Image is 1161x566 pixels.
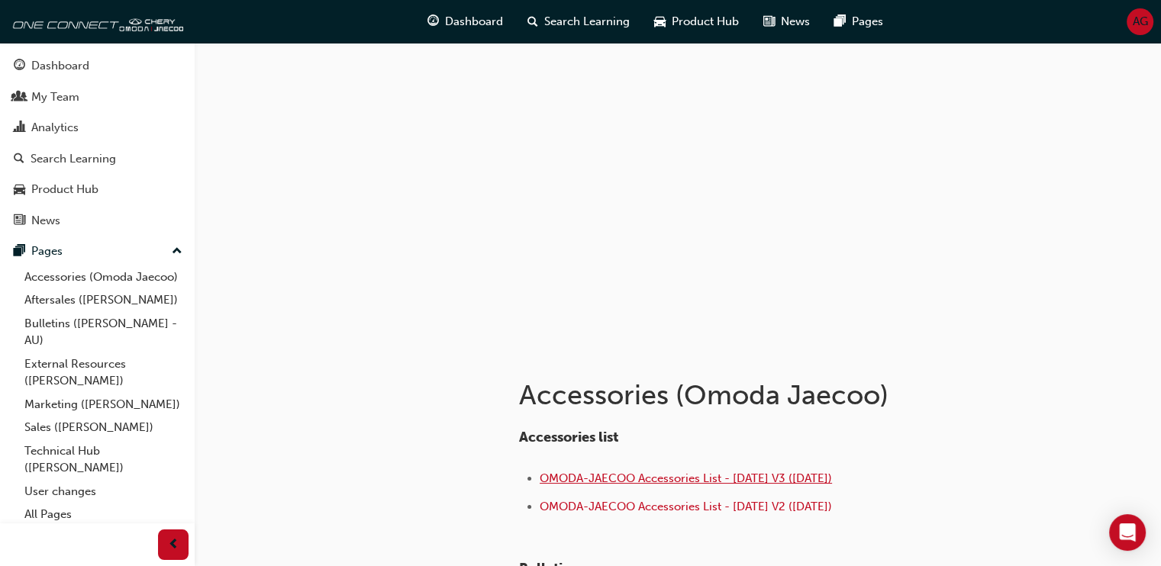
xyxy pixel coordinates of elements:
[6,237,189,265] button: Pages
[852,13,883,31] span: Pages
[18,312,189,352] a: Bulletins ([PERSON_NAME] - AU)
[654,12,666,31] span: car-icon
[540,471,832,485] a: OMODA-JAECOO Accessories List - [DATE] V3 ([DATE])
[1109,514,1146,551] div: Open Intercom Messenger
[18,393,189,416] a: Marketing ([PERSON_NAME])
[31,88,79,106] div: My Team
[415,6,515,37] a: guage-iconDashboard
[763,12,775,31] span: news-icon
[427,12,439,31] span: guage-icon
[18,265,189,289] a: Accessories (Omoda Jaecoo)
[31,150,116,168] div: Search Learning
[31,243,63,260] div: Pages
[6,83,189,111] a: My Team
[642,6,751,37] a: car-iconProduct Hub
[8,6,183,37] img: oneconnect
[540,500,832,513] a: OMODA-JAECOO Accessories List - [DATE] V2 ([DATE])
[172,242,182,262] span: up-icon
[1133,13,1148,31] span: AG
[6,145,189,173] a: Search Learning
[527,12,538,31] span: search-icon
[14,91,25,105] span: people-icon
[31,119,79,137] div: Analytics
[14,121,25,135] span: chart-icon
[751,6,822,37] a: news-iconNews
[168,535,179,555] span: prev-icon
[519,378,1020,412] h1: Accessories (Omoda Jaecoo)
[14,153,24,166] span: search-icon
[18,503,189,526] a: All Pages
[672,13,739,31] span: Product Hub
[31,212,60,230] div: News
[14,245,25,259] span: pages-icon
[18,480,189,503] a: User changes
[515,6,642,37] a: search-iconSearch Learning
[18,416,189,439] a: Sales ([PERSON_NAME])
[14,183,25,197] span: car-icon
[6,207,189,235] a: News
[14,59,25,73] span: guage-icon
[18,352,189,393] a: External Resources ([PERSON_NAME])
[544,13,630,31] span: Search Learning
[6,49,189,237] button: DashboardMy TeamAnalyticsSearch LearningProduct HubNews
[31,181,98,198] div: Product Hub
[822,6,895,37] a: pages-iconPages
[31,57,89,75] div: Dashboard
[519,429,618,445] span: Accessories list
[6,175,189,204] a: Product Hub
[18,439,189,480] a: Technical Hub ([PERSON_NAME])
[445,13,503,31] span: Dashboard
[6,52,189,80] a: Dashboard
[14,214,25,228] span: news-icon
[18,288,189,312] a: Aftersales ([PERSON_NAME])
[834,12,846,31] span: pages-icon
[781,13,810,31] span: News
[6,114,189,142] a: Analytics
[1127,8,1153,35] button: AG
